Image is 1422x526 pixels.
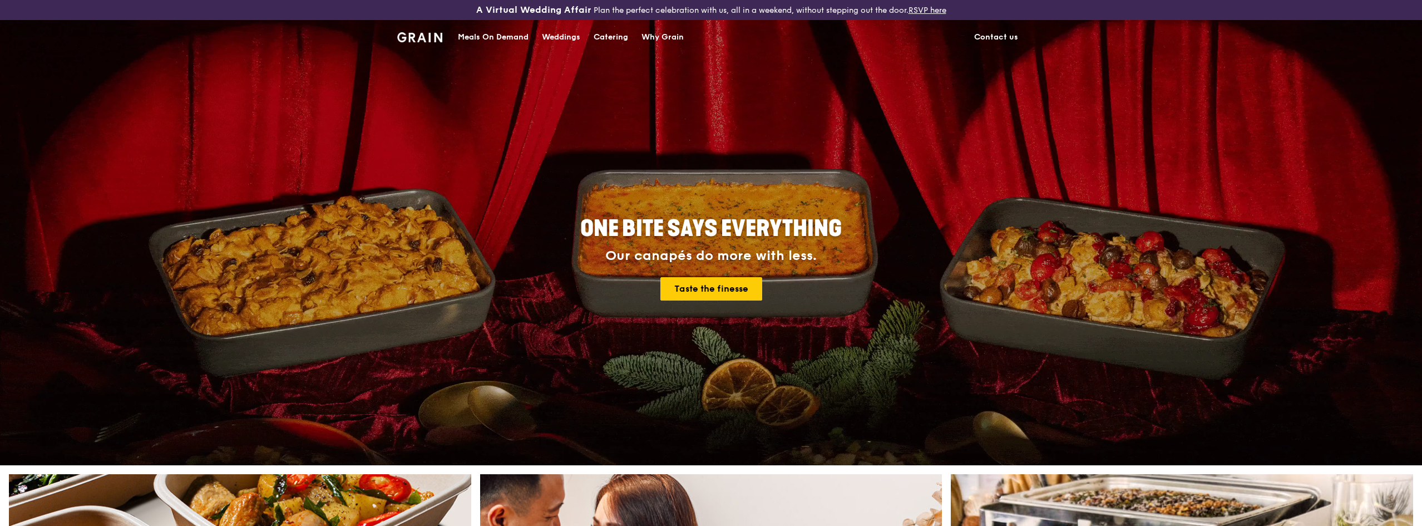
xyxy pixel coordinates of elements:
[476,4,591,16] h3: A Virtual Wedding Affair
[535,21,587,54] a: Weddings
[967,21,1025,54] a: Contact us
[587,21,635,54] a: Catering
[580,215,842,242] span: ONE BITE SAYS EVERYTHING
[542,21,580,54] div: Weddings
[511,248,911,264] div: Our canapés do more with less.
[458,21,529,54] div: Meals On Demand
[909,6,946,15] a: RSVP here
[635,21,690,54] a: Why Grain
[397,32,442,42] img: Grain
[594,21,628,54] div: Catering
[397,19,442,53] a: GrainGrain
[641,21,684,54] div: Why Grain
[391,4,1031,16] div: Plan the perfect celebration with us, all in a weekend, without stepping out the door.
[660,277,762,301] a: Taste the finesse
